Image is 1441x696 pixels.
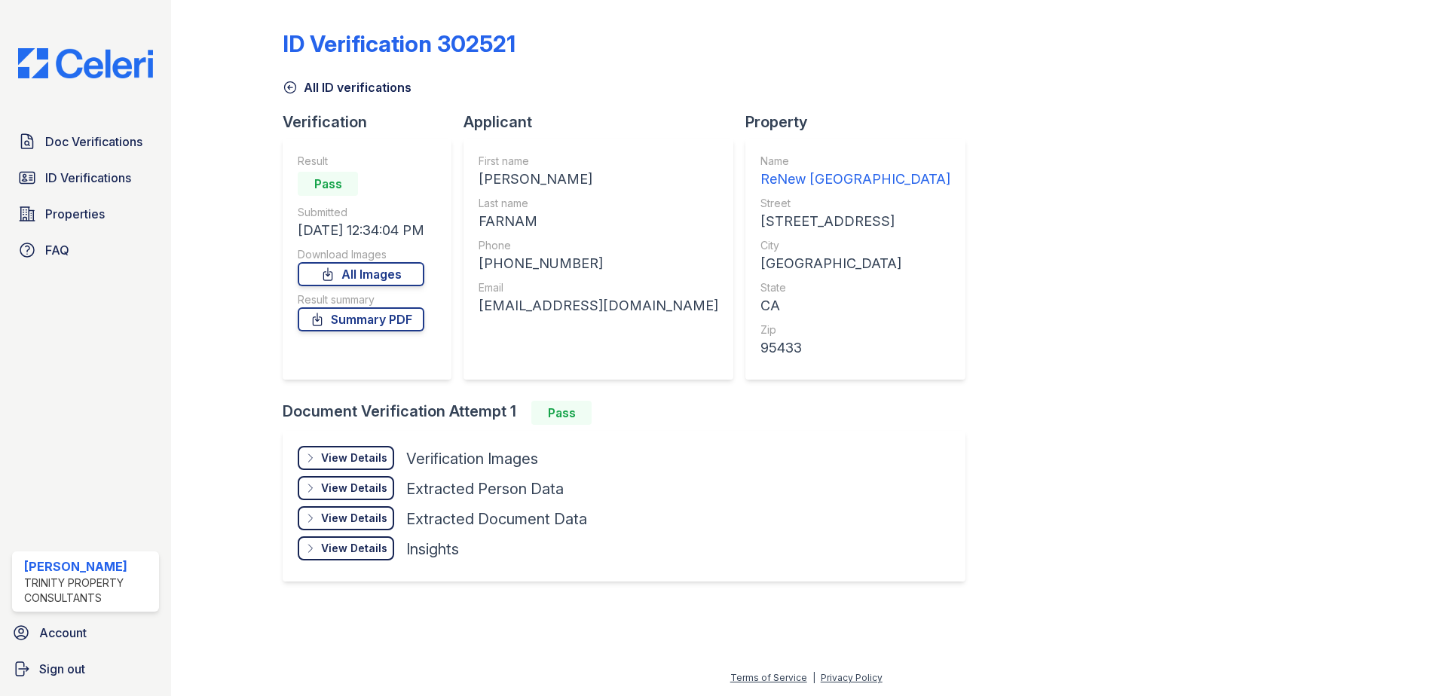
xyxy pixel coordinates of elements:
[406,448,538,469] div: Verification Images
[730,672,807,683] a: Terms of Service
[479,196,718,211] div: Last name
[479,169,718,190] div: [PERSON_NAME]
[479,280,718,295] div: Email
[479,238,718,253] div: Phone
[760,169,950,190] div: ReNew [GEOGRAPHIC_DATA]
[45,241,69,259] span: FAQ
[812,672,815,683] div: |
[760,211,950,232] div: [STREET_ADDRESS]
[760,154,950,169] div: Name
[531,401,592,425] div: Pass
[321,450,387,466] div: View Details
[464,111,745,133] div: Applicant
[760,238,950,253] div: City
[745,111,977,133] div: Property
[12,127,159,157] a: Doc Verifications
[298,262,424,286] a: All Images
[298,307,424,331] a: Summary PDF
[12,199,159,229] a: Properties
[406,478,564,499] div: Extracted Person Data
[760,322,950,337] div: Zip
[12,235,159,265] a: FAQ
[760,295,950,316] div: CA
[760,196,950,211] div: Street
[298,172,358,196] div: Pass
[298,154,424,169] div: Result
[760,154,950,190] a: Name ReNew [GEOGRAPHIC_DATA]
[283,401,977,425] div: Document Verification Attempt 1
[45,205,105,223] span: Properties
[479,295,718,316] div: [EMAIL_ADDRESS][DOMAIN_NAME]
[821,672,883,683] a: Privacy Policy
[283,78,411,96] a: All ID verifications
[24,557,153,575] div: [PERSON_NAME]
[406,508,587,530] div: Extracted Document Data
[6,618,165,648] a: Account
[321,541,387,556] div: View Details
[6,48,165,78] img: CE_Logo_Blue-a8612792a0a2168367f1c8372b55b34899dd931a85d93a1a3d3e32e68fde9ad4.png
[12,163,159,193] a: ID Verifications
[298,205,424,220] div: Submitted
[479,154,718,169] div: First name
[298,292,424,307] div: Result summary
[39,624,87,642] span: Account
[760,253,950,274] div: [GEOGRAPHIC_DATA]
[283,111,464,133] div: Verification
[321,481,387,496] div: View Details
[760,280,950,295] div: State
[321,511,387,526] div: View Details
[39,660,85,678] span: Sign out
[406,539,459,560] div: Insights
[479,253,718,274] div: [PHONE_NUMBER]
[45,133,142,151] span: Doc Verifications
[298,247,424,262] div: Download Images
[24,575,153,606] div: Trinity Property Consultants
[479,211,718,232] div: FARNAM
[760,337,950,359] div: 95433
[283,30,516,57] div: ID Verification 302521
[298,220,424,241] div: [DATE] 12:34:04 PM
[6,654,165,684] a: Sign out
[45,169,131,187] span: ID Verifications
